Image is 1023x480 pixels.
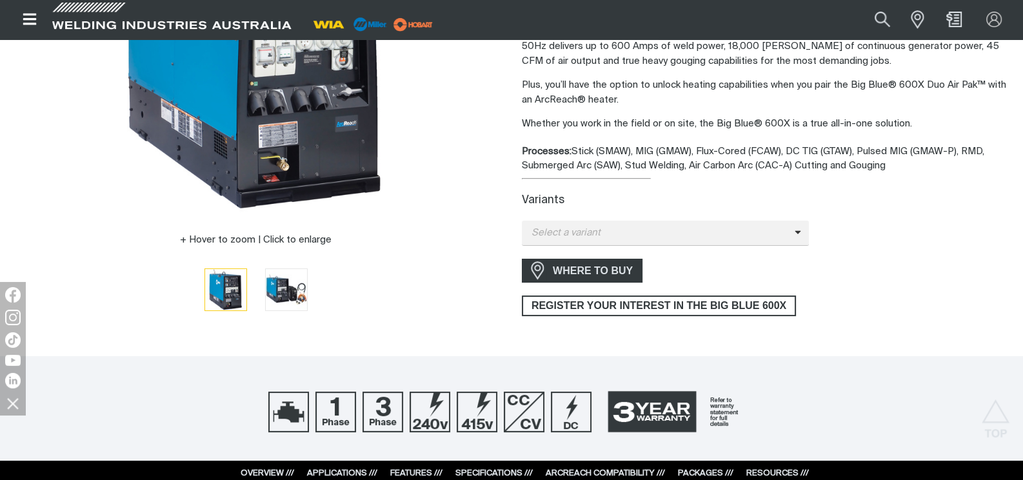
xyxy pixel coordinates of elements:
[205,269,246,310] img: Big Blue 600X Duo Air Pak 50Hz ArcReach
[546,469,665,477] a: ARCREACH COMPATIBILITY ///
[363,392,403,432] img: 3 Phase
[390,19,437,29] a: miller
[390,15,437,34] img: miller
[522,226,795,241] span: Select a variant
[5,332,21,348] img: TikTok
[544,261,641,281] span: WHERE TO BUY
[268,392,309,432] img: Engine Drive
[522,195,564,206] label: Variants
[944,12,964,27] a: Shopping cart (0 product(s))
[5,373,21,388] img: LinkedIn
[522,145,1013,174] div: Stick (SMAW), MIG (GMAW), Flux-Cored (FCAW), DC TIG (GTAW), Pulsed MIG (GMAW-P), RMD, Submerged A...
[204,268,247,311] button: Go to slide 1
[315,392,356,432] img: 1 Phase
[746,469,809,477] a: RESOURCES ///
[457,392,497,432] img: 415V
[455,469,533,477] a: SPECIFICATIONS ///
[522,78,1013,107] p: Plus, you’ll have the option to unlock heating capabilities when you pair the Big Blue® 600X Duo ...
[2,392,24,414] img: hide socials
[307,469,377,477] a: APPLICATIONS ///
[5,310,21,325] img: Instagram
[522,295,796,316] a: REGISTER YOUR INTEREST IN THE BIG BLUE 600X
[844,5,904,34] input: Product name or item number...
[266,269,307,310] img: Big Blue 600X Duo Air Pak 50Hz ArcReach
[265,268,308,311] button: Go to slide 2
[241,469,294,477] a: OVERVIEW ///
[410,392,450,432] img: 240V
[678,469,733,477] a: PACKAGES ///
[390,469,442,477] a: FEATURES ///
[522,117,1013,132] p: Whether you work in the field or on site, the Big Blue® 600X is a true all-in-one solution.
[551,392,591,432] img: DC
[5,287,21,303] img: Facebook
[598,385,755,438] a: 3 Year Warranty
[172,232,339,248] button: Hover to zoom | Click to enlarge
[522,25,1013,69] p: Offering the highest most powerful welding output at 50Hz, [PERSON_NAME] Big Blue® 600X Duo Air P...
[860,5,904,34] button: Search products
[981,399,1010,428] button: Scroll to top
[5,355,21,366] img: YouTube
[522,146,571,156] strong: Processes:
[522,259,642,283] a: WHERE TO BUY
[504,392,544,432] img: CC/CV
[523,295,795,316] span: REGISTER YOUR INTEREST IN THE BIG BLUE 600X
